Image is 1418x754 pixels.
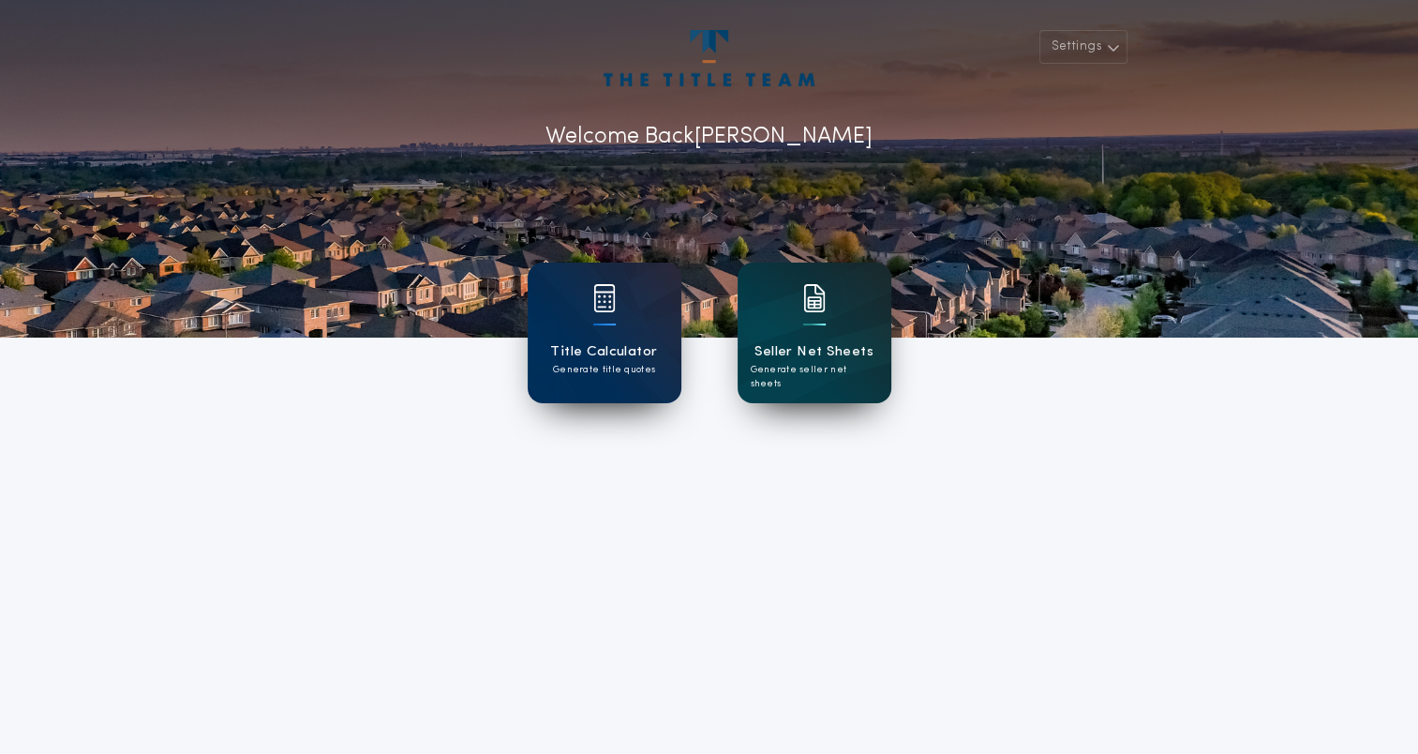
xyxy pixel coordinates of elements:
[553,363,655,377] p: Generate title quotes
[803,284,826,312] img: card icon
[754,341,873,363] h1: Seller Net Sheets
[1039,30,1127,64] button: Settings
[604,30,813,86] img: account-logo
[738,263,891,403] a: card iconSeller Net SheetsGenerate seller net sheets
[593,284,616,312] img: card icon
[528,263,681,403] a: card iconTitle CalculatorGenerate title quotes
[545,120,873,154] p: Welcome Back [PERSON_NAME]
[751,363,878,391] p: Generate seller net sheets
[550,341,657,363] h1: Title Calculator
